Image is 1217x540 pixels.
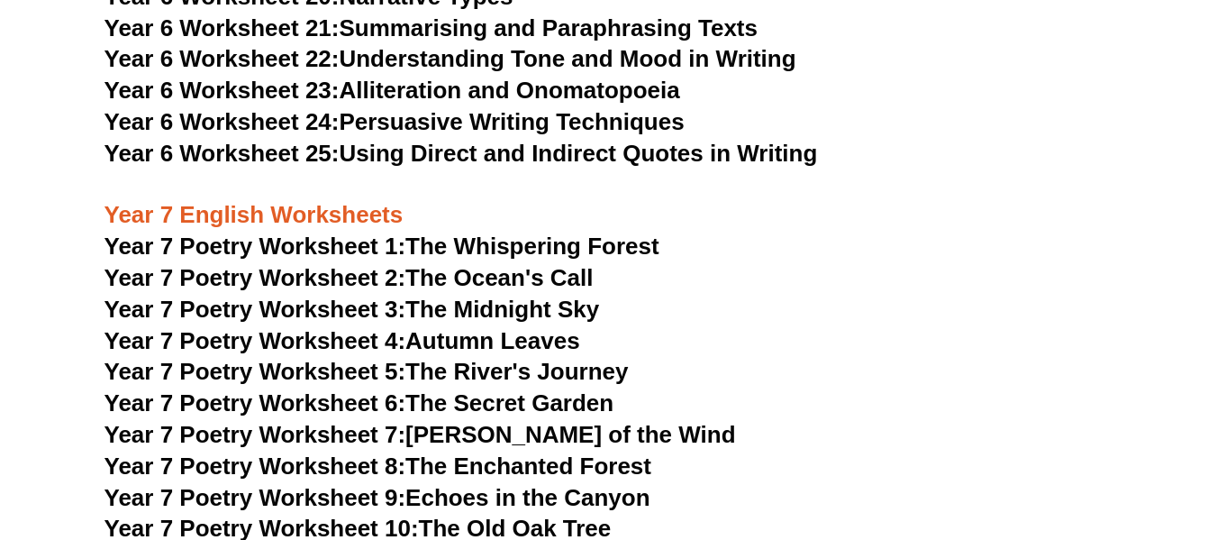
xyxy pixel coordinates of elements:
h3: Year 7 English Worksheets [104,170,1113,232]
span: Year 7 Poetry Worksheet 1: [104,233,406,260]
a: Year 7 Poetry Worksheet 9:Echoes in the Canyon [104,484,650,511]
a: Year 7 Poetry Worksheet 1:The Whispering Forest [104,233,659,260]
a: Year 7 Poetry Worksheet 8:The Enchanted Forest [104,453,651,480]
span: Year 6 Worksheet 22: [104,45,340,72]
span: Year 7 Poetry Worksheet 2: [104,264,406,291]
span: Year 6 Worksheet 21: [104,14,340,41]
a: Year 7 Poetry Worksheet 7:[PERSON_NAME] of the Wind [104,421,736,448]
span: Year 7 Poetry Worksheet 8: [104,453,406,480]
span: Year 7 Poetry Worksheet 9: [104,484,406,511]
iframe: Chat Widget [917,336,1217,540]
a: Year 7 Poetry Worksheet 3:The Midnight Sky [104,296,600,323]
span: Year 6 Worksheet 25: [104,140,340,167]
span: Year 7 Poetry Worksheet 7: [104,421,406,448]
a: Year 6 Worksheet 23:Alliteration and Onomatopoeia [104,77,680,104]
span: Year 6 Worksheet 24: [104,108,340,135]
a: Year 6 Worksheet 21:Summarising and Paraphrasing Texts [104,14,758,41]
a: Year 7 Poetry Worksheet 6:The Secret Garden [104,389,614,416]
a: Year 6 Worksheet 22:Understanding Tone and Mood in Writing [104,45,796,72]
a: Year 7 Poetry Worksheet 5:The River's Journey [104,358,629,385]
span: Year 7 Poetry Worksheet 4: [104,327,406,354]
span: Year 7 Poetry Worksheet 6: [104,389,406,416]
span: Year 6 Worksheet 23: [104,77,340,104]
a: Year 7 Poetry Worksheet 2:The Ocean's Call [104,264,594,291]
a: Year 6 Worksheet 24:Persuasive Writing Techniques [104,108,685,135]
span: Year 7 Poetry Worksheet 5: [104,358,406,385]
span: Year 7 Poetry Worksheet 3: [104,296,406,323]
a: Year 6 Worksheet 25:Using Direct and Indirect Quotes in Writing [104,140,818,167]
a: Year 7 Poetry Worksheet 4:Autumn Leaves [104,327,580,354]
div: Widget Obrolan [917,336,1217,540]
